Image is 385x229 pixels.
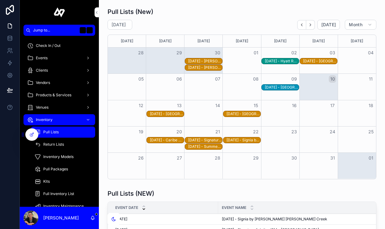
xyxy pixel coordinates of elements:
button: Jump to...K [23,25,95,36]
button: 31 [329,154,336,162]
div: [DATE] - Signia by [PERSON_NAME] [PERSON_NAME] Creek [226,138,260,143]
div: [DATE] - [PERSON_NAME][GEOGRAPHIC_DATA] [188,65,222,70]
button: 28 [214,154,221,162]
button: [DATE] [317,20,340,30]
button: 05 [137,75,145,83]
button: 30 [214,49,221,56]
div: Month View [108,35,376,179]
div: [DATE] [185,35,222,47]
button: 25 [367,128,374,135]
button: 29 [176,49,183,56]
span: Return Lists [43,142,64,147]
div: [DATE] - Signature Aviation ISM - [GEOGRAPHIC_DATA] [188,138,222,143]
span: Event Date [115,205,138,210]
h2: [DATE] [112,22,126,28]
button: 21 [214,128,221,135]
a: Return Lists [31,139,95,150]
div: [DATE] - [GEOGRAPHIC_DATA] [265,85,299,90]
h1: Pull Lists (New) [108,7,153,16]
button: Month [345,20,376,30]
div: 9/30/2025 - Gaylord Palms Resort and Convention Center [188,58,222,64]
div: 9/30/2025 - Gaylord Palms Resort and Convention Center [188,65,222,70]
div: 10/15/2025 - Omni Orlando Resort Champions Gate [226,111,260,117]
span: [DATE] - Signia by [PERSON_NAME] [PERSON_NAME] Creek [222,217,327,222]
div: [DATE] [339,35,375,47]
button: 15 [252,102,260,109]
button: 26 [137,154,145,162]
a: Products & Services [23,90,95,101]
a: Full Inventory List [31,188,95,199]
span: Check In / Out [36,43,61,48]
div: [DATE] [301,35,337,47]
div: scrollable content [20,36,99,207]
div: 10/2/2025 - Hyatt Regency - Orlando [265,58,299,64]
span: Pull Lists [43,130,59,135]
div: [DATE] - [PERSON_NAME][GEOGRAPHIC_DATA] [188,59,222,64]
div: 10/21/2025 - Signature Aviation ISM - Kissimmee Gateway Airport [188,137,222,143]
span: Full Inventory List [43,191,74,196]
p: [PERSON_NAME] [43,215,79,221]
button: 06 [176,75,183,83]
a: Inventory Models [31,151,95,162]
button: 02 [290,49,298,56]
span: Clients [36,68,48,73]
span: [DATE] [115,217,127,222]
button: 22 [252,128,260,135]
span: Inventory Models [43,154,74,159]
a: Inventory [23,114,95,125]
div: [DATE] - Hyatt Regency - [GEOGRAPHIC_DATA] [265,59,299,64]
div: [DATE] - [GEOGRAPHIC_DATA] [226,111,260,116]
div: [DATE] - Caribe Royale [150,138,184,143]
h1: Pull Lists (NEW) [108,189,154,198]
div: [DATE] [147,35,183,47]
button: 28 [137,49,145,56]
a: Inventory Maintenance [31,201,95,212]
span: Inventory [36,117,53,122]
div: [DATE] [224,35,260,47]
span: Kits [43,179,50,184]
button: 19 [137,128,145,135]
a: Check In / Out [23,40,95,51]
button: 08 [252,75,260,83]
a: Clients [23,65,95,76]
a: Venues [23,102,95,113]
img: App logo [54,7,65,17]
button: 27 [176,154,183,162]
a: Vendors [23,77,95,88]
button: Next [306,20,315,30]
button: 04 [367,49,374,56]
span: Venues [36,105,49,110]
button: 01 [252,49,260,56]
button: 09 [290,75,298,83]
button: 17 [329,102,336,109]
div: 10/9/2025 - Loews Royal Pacific Resort [265,85,299,90]
a: Events [23,52,95,64]
span: Vendors [36,80,50,85]
div: [DATE] [262,35,298,47]
a: Kits [31,176,95,187]
button: 10 [329,75,336,83]
button: 20 [176,128,183,135]
button: 14 [214,102,221,109]
button: 18 [367,102,374,109]
span: Products & Services [36,93,71,98]
button: 16 [290,102,298,109]
span: Jump to... [33,28,77,33]
button: 24 [329,128,336,135]
div: [DATE] [109,35,145,47]
div: 10/21/2025 - Summer House on the Lake [188,144,222,149]
button: 07 [214,75,221,83]
a: Pull Lists [31,127,95,138]
span: Events [36,56,48,60]
span: [DATE] [321,22,336,27]
button: Back [297,20,306,30]
span: Event Name [222,205,246,210]
button: 23 [290,128,298,135]
button: 03 [329,49,336,56]
button: 29 [252,154,260,162]
div: 10/22/2025 - Signia by Hilton Orlando Bonnet Creek [226,137,260,143]
button: 12 [137,102,145,109]
button: 30 [290,154,298,162]
span: Month [349,22,362,27]
span: Pull Packages [43,167,68,172]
